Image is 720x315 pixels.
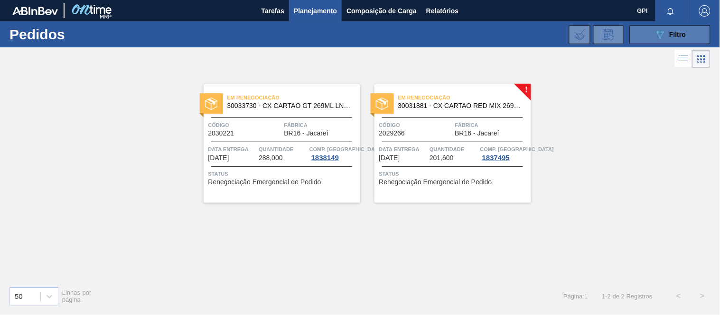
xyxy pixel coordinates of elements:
span: Planejamento [294,5,337,17]
span: Em renegociação [227,93,360,102]
span: 1 - 2 de 2 Registros [602,293,653,300]
span: Página : 1 [563,293,588,300]
span: Tarefas [261,5,284,17]
span: Comp. Carga [309,144,383,154]
span: Comp. Carga [480,144,554,154]
a: !statusEm renegociação30031881 - CX CARTAO RED MIX 269ML LN C6Código2029266FábricaBR16 - JacareíD... [360,84,531,203]
span: Código [208,120,282,130]
button: Filtro [630,25,711,44]
a: Comp. [GEOGRAPHIC_DATA]1838149 [309,144,358,162]
a: statusEm renegociação30033730 - CX CARTAO GT 269ML LN C6 NIV25Código2030221FábricaBR16 - JacareíD... [189,84,360,203]
span: Status [379,169,529,179]
span: Código [379,120,453,130]
span: Em renegociação [398,93,531,102]
div: Visão em Cards [692,50,711,68]
span: Composição de Carga [346,5,417,17]
span: Fábrica [284,120,358,130]
span: 201,600 [430,154,454,162]
span: 01/10/2025 [208,154,229,162]
span: Data entrega [379,144,428,154]
span: Fábrica [455,120,529,130]
span: Renegociação Emergencial de Pedido [208,179,321,186]
div: Visão em Lista [675,50,692,68]
span: 04/10/2025 [379,154,400,162]
span: 288,000 [259,154,283,162]
span: Status [208,169,358,179]
span: BR16 - Jacareí [284,130,328,137]
div: 1838149 [309,154,341,162]
img: status [376,98,388,110]
span: Renegociação Emergencial de Pedido [379,179,492,186]
div: Solicitação de Revisão de Pedidos [593,25,624,44]
button: < [667,284,691,308]
span: Data entrega [208,144,257,154]
span: Linhas por página [62,289,92,303]
button: > [691,284,714,308]
span: 30031881 - CX CARTAO RED MIX 269ML LN C6 [398,102,524,109]
span: 2029266 [379,130,405,137]
span: 30033730 - CX CARTAO GT 269ML LN C6 NIV25 [227,102,353,109]
span: Relatórios [426,5,458,17]
div: Importar Negociações dos Pedidos [569,25,590,44]
span: Quantidade [430,144,478,154]
button: Notificações [655,4,686,18]
img: Logout [699,5,711,17]
a: Comp. [GEOGRAPHIC_DATA]1837495 [480,144,529,162]
h1: Pedidos [9,29,146,40]
img: status [205,98,217,110]
span: Filtro [670,31,686,38]
span: BR16 - Jacareí [455,130,499,137]
div: 50 [15,292,23,300]
span: Quantidade [259,144,307,154]
img: TNhmsLtSVTkK8tSr43FrP2fwEKptu5GPRR3wAAAABJRU5ErkJggg== [12,7,58,15]
span: 2030221 [208,130,234,137]
div: 1837495 [480,154,512,162]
